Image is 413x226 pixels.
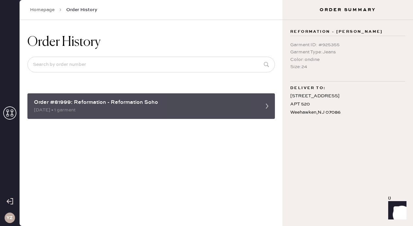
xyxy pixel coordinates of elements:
[382,197,410,225] iframe: Front Chat
[290,84,326,92] span: Deliver to:
[290,48,405,56] div: Garment Type : Jeans
[30,7,55,13] a: Homepage
[290,41,405,48] div: Garment ID : # 925355
[282,7,413,13] h3: Order Summary
[290,63,405,70] div: Size : 24
[290,56,405,63] div: Color : ondine
[290,28,383,36] span: Reformation - [PERSON_NAME]
[66,7,97,13] span: Order History
[7,216,13,220] h3: YZ
[34,99,257,106] div: Order #81999: Reformation - Reformation Soho
[34,106,257,114] div: [DATE] • 1 garment
[290,92,405,117] div: [STREET_ADDRESS] APT 520 Weehawken , NJ 07086
[27,57,275,72] input: Search by order number
[27,34,101,50] h1: Order History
